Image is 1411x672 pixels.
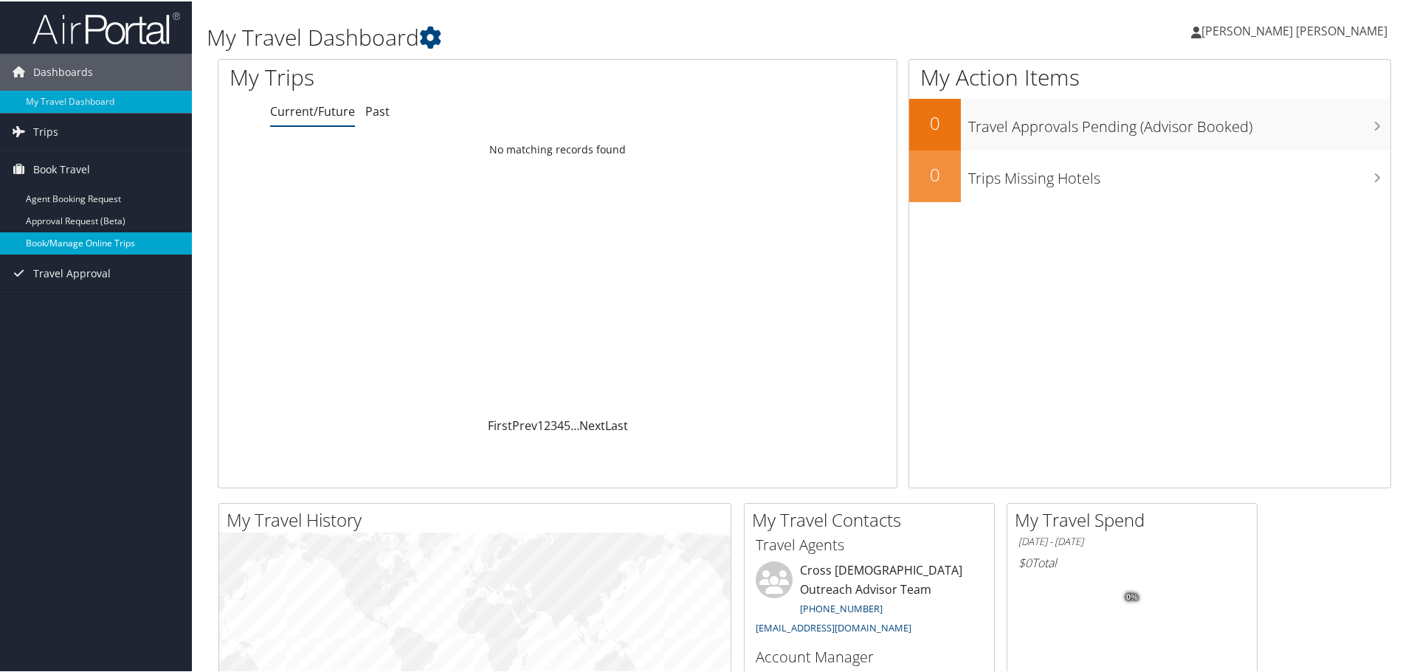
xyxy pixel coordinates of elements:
h3: Travel Agents [756,533,983,554]
a: Next [579,416,605,432]
h2: My Travel History [227,506,731,531]
h2: My Travel Spend [1015,506,1257,531]
a: [EMAIL_ADDRESS][DOMAIN_NAME] [756,620,911,633]
span: Travel Approval [33,254,111,291]
a: 3 [551,416,557,432]
a: 0Trips Missing Hotels [909,149,1390,201]
a: Past [365,102,390,118]
h6: Total [1018,553,1246,569]
a: First [488,416,512,432]
a: Last [605,416,628,432]
tspan: 0% [1126,592,1138,600]
span: Trips [33,112,58,149]
a: [PHONE_NUMBER] [800,600,883,614]
li: Cross [DEMOGRAPHIC_DATA] Outreach Advisor Team [748,560,990,639]
a: [PERSON_NAME] [PERSON_NAME] [1191,7,1402,52]
a: Prev [512,416,537,432]
span: $0 [1018,553,1032,569]
h3: Account Manager [756,645,983,666]
a: 0Travel Approvals Pending (Advisor Booked) [909,97,1390,149]
td: No matching records found [218,135,897,162]
a: Current/Future [270,102,355,118]
img: airportal-logo.png [32,10,180,44]
h1: My Action Items [909,60,1390,91]
h1: My Trips [230,60,603,91]
a: 5 [564,416,570,432]
h2: My Travel Contacts [752,506,994,531]
a: 2 [544,416,551,432]
a: 1 [537,416,544,432]
a: 4 [557,416,564,432]
h6: [DATE] - [DATE] [1018,533,1246,547]
h3: Travel Approvals Pending (Advisor Booked) [968,108,1390,136]
span: [PERSON_NAME] [PERSON_NAME] [1201,21,1387,38]
h2: 0 [909,161,961,186]
h2: 0 [909,109,961,134]
span: … [570,416,579,432]
h3: Trips Missing Hotels [968,159,1390,187]
span: Book Travel [33,150,90,187]
h1: My Travel Dashboard [207,21,1004,52]
span: Dashboards [33,52,93,89]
